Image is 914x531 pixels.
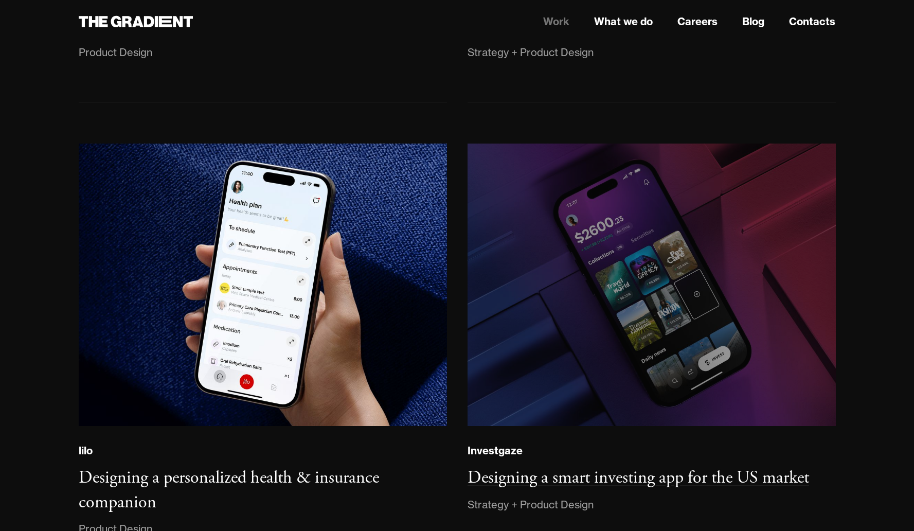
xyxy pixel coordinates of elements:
[468,444,523,457] div: Investgaze
[468,497,594,513] div: Strategy + Product Design
[468,467,809,489] h3: Designing a smart investing app for the US market
[594,14,653,29] a: What we do
[468,44,594,61] div: Strategy + Product Design
[677,14,718,29] a: Careers
[789,14,835,29] a: Contacts
[543,14,569,29] a: Work
[79,444,93,457] div: lilo
[79,44,152,61] div: Product Design
[742,14,764,29] a: Blog
[79,467,379,514] h3: Designing a personalized health & insurance companion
